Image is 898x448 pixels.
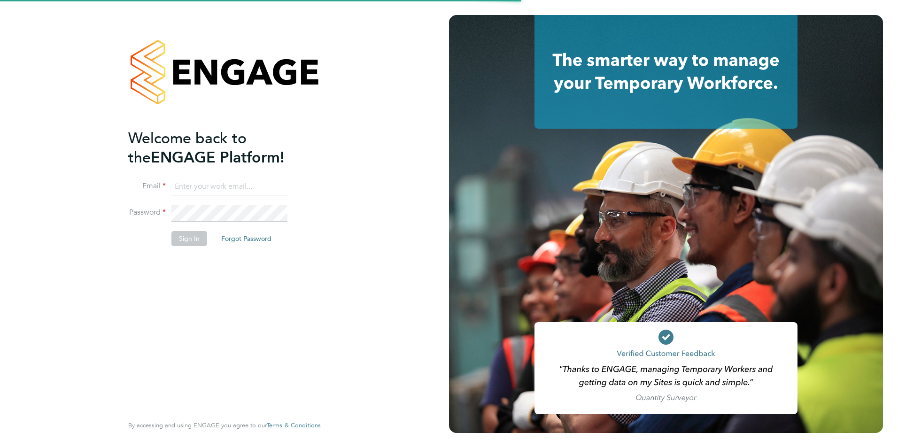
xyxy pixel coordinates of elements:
span: Terms & Conditions [267,421,321,429]
label: Email [128,181,166,191]
a: Terms & Conditions [267,422,321,429]
button: Sign In [171,231,207,246]
span: By accessing and using ENGAGE you agree to our [128,421,321,429]
input: Enter your work email... [171,178,287,195]
span: Welcome back to the [128,129,247,167]
button: Forgot Password [214,231,279,246]
label: Password [128,208,166,217]
h2: ENGAGE Platform! [128,129,311,167]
